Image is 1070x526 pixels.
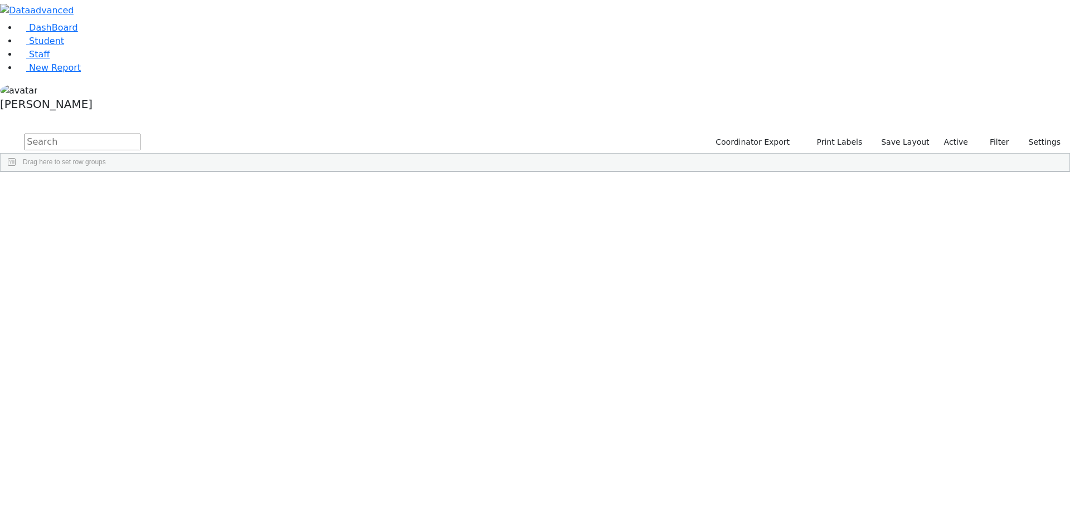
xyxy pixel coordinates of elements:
button: Print Labels [804,134,867,151]
button: Save Layout [876,134,934,151]
button: Settings [1014,134,1066,151]
button: Coordinator Export [708,134,795,151]
span: Student [29,36,64,46]
input: Search [25,134,140,150]
span: Staff [29,49,50,60]
span: DashBoard [29,22,78,33]
label: Active [939,134,973,151]
a: Staff [18,49,50,60]
a: New Report [18,62,81,73]
a: Student [18,36,64,46]
button: Filter [975,134,1014,151]
span: Drag here to set row groups [23,158,106,166]
a: DashBoard [18,22,78,33]
span: New Report [29,62,81,73]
